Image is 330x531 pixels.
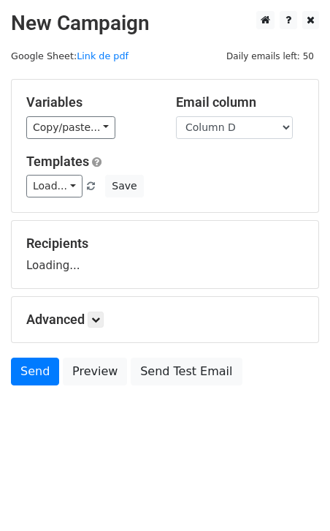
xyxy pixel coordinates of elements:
[26,236,304,252] h5: Recipients
[176,94,304,110] h5: Email column
[26,312,304,328] h5: Advanced
[26,116,115,139] a: Copy/paste...
[11,11,319,36] h2: New Campaign
[26,236,304,274] div: Loading...
[11,358,59,385] a: Send
[105,175,143,197] button: Save
[131,358,242,385] a: Send Test Email
[26,154,89,169] a: Templates
[26,175,82,197] a: Load...
[77,50,128,61] a: Link de pdf
[11,50,128,61] small: Google Sheet:
[221,50,319,61] a: Daily emails left: 50
[63,358,127,385] a: Preview
[221,48,319,64] span: Daily emails left: 50
[26,94,154,110] h5: Variables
